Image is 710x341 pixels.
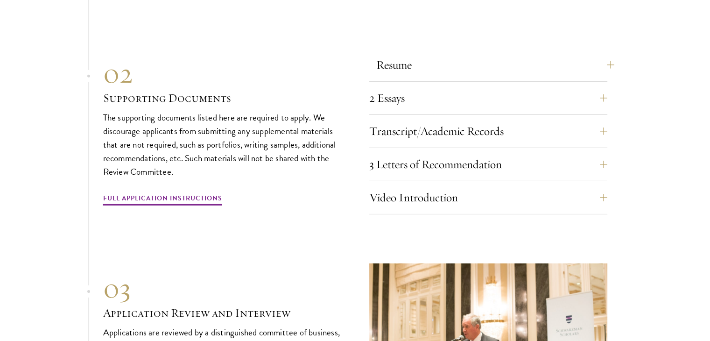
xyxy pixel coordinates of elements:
div: 02 [103,57,341,90]
h3: Supporting Documents [103,90,341,106]
a: Full Application Instructions [103,192,222,207]
button: 3 Letters of Recommendation [369,153,607,176]
div: 03 [103,271,341,305]
button: Transcript/Academic Records [369,120,607,142]
button: Resume [376,54,614,76]
button: 2 Essays [369,87,607,109]
button: Video Introduction [369,186,607,209]
p: The supporting documents listed here are required to apply. We discourage applicants from submitt... [103,111,341,178]
h3: Application Review and Interview [103,305,341,321]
